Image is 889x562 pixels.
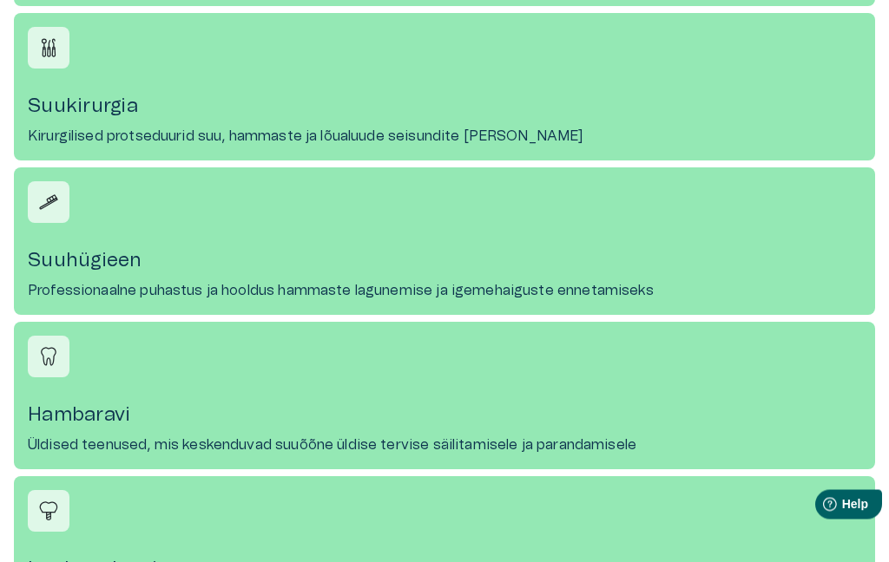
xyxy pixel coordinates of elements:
iframe: Help widget launcher [754,483,889,532]
p: Üldised teenused, mis keskenduvad suuõõne üldise tervise säilitamisele ja parandamisele [28,435,636,456]
img: Suukirurgia icon [36,36,62,62]
p: Professionaalne puhastus ja hooldus hammaste lagunemise ja igemehaiguste ennetamiseks [28,281,654,302]
h4: Suukirurgia [28,95,861,119]
img: Suuhügieen icon [36,190,62,216]
img: Hambaravi icon [36,344,62,370]
h4: Hambaravi [28,404,861,428]
h4: Suuhügieen [28,250,861,273]
img: Implantoloogia icon [36,499,62,525]
p: Kirurgilised protseduurid suu, hammaste ja lõualuude seisundite [PERSON_NAME] [28,127,583,147]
